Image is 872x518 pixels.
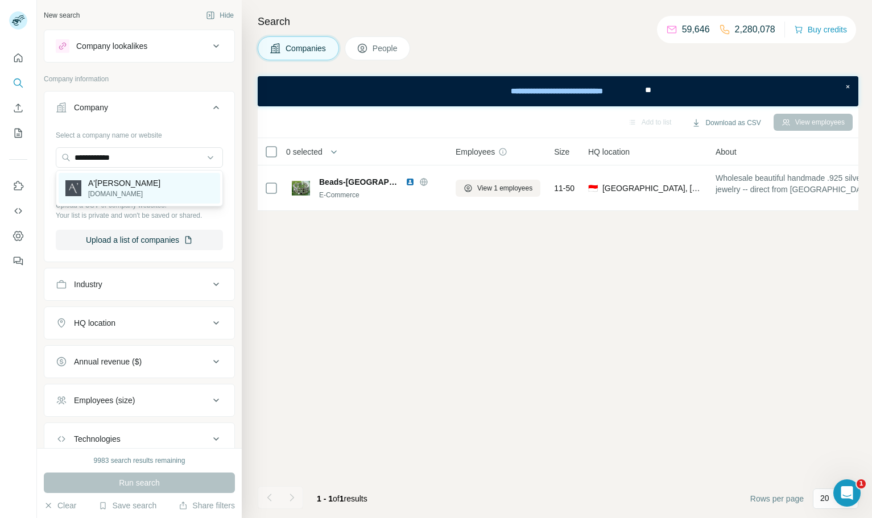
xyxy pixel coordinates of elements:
[406,177,415,187] img: LinkedIn logo
[317,494,333,503] span: 1 - 1
[56,210,223,221] p: Your list is private and won't be saved or shared.
[44,309,234,337] button: HQ location
[74,356,142,367] div: Annual revenue ($)
[9,176,27,196] button: Use Surfe on LinkedIn
[76,40,147,52] div: Company lookalikes
[258,76,858,106] iframe: Banner
[44,74,235,84] p: Company information
[56,230,223,250] button: Upload a list of companies
[44,348,234,375] button: Annual revenue ($)
[44,500,76,511] button: Clear
[716,146,737,158] span: About
[44,271,234,298] button: Industry
[44,32,234,60] button: Company lookalikes
[794,22,847,38] button: Buy credits
[74,433,121,445] div: Technologies
[74,317,115,329] div: HQ location
[286,146,323,158] span: 0 selected
[602,183,702,194] span: [GEOGRAPHIC_DATA], [GEOGRAPHIC_DATA], [GEOGRAPHIC_DATA]
[74,102,108,113] div: Company
[456,146,495,158] span: Employees
[833,479,861,507] iframe: Intercom live chat
[94,455,185,466] div: 9983 search results remaining
[333,494,340,503] span: of
[179,500,235,511] button: Share filters
[554,146,569,158] span: Size
[820,492,829,504] p: 20
[198,7,242,24] button: Hide
[735,23,775,36] p: 2,280,078
[588,146,630,158] span: HQ location
[44,387,234,414] button: Employees (size)
[9,201,27,221] button: Use Surfe API
[554,183,575,194] span: 11-50
[258,14,858,30] h4: Search
[456,180,540,197] button: View 1 employees
[9,226,27,246] button: Dashboard
[9,48,27,68] button: Quick start
[340,494,344,503] span: 1
[56,126,223,140] div: Select a company name or website
[588,183,598,194] span: 🇮🇩
[74,279,102,290] div: Industry
[88,189,160,199] p: [DOMAIN_NAME]
[65,180,81,196] img: A'iesha
[373,43,399,54] span: People
[74,395,135,406] div: Employees (size)
[319,176,400,188] span: Beads-[GEOGRAPHIC_DATA]
[88,177,160,189] p: A'[PERSON_NAME]
[9,123,27,143] button: My lists
[9,98,27,118] button: Enrich CSV
[9,73,27,93] button: Search
[319,190,442,200] div: E-Commerce
[98,500,156,511] button: Save search
[317,494,367,503] span: results
[292,179,310,197] img: Logo of Beads-Bali
[44,10,80,20] div: New search
[44,94,234,126] button: Company
[857,479,866,488] span: 1
[44,425,234,453] button: Technologies
[477,183,532,193] span: View 1 employees
[682,23,710,36] p: 59,646
[684,114,768,131] button: Download as CSV
[286,43,327,54] span: Companies
[9,251,27,271] button: Feedback
[750,493,804,504] span: Rows per page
